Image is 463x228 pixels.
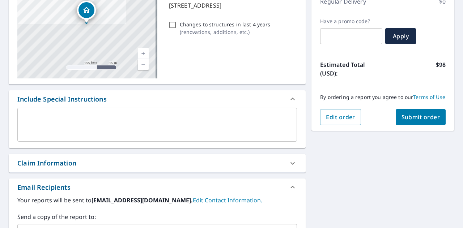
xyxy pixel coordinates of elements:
[9,178,306,196] div: Email Recipients
[320,18,382,25] label: Have a promo code?
[17,196,297,205] label: Your reports will be sent to
[17,94,107,104] div: Include Special Instructions
[326,113,355,121] span: Edit order
[402,113,440,121] span: Submit order
[138,48,149,59] a: Current Level 17, Zoom In
[17,212,297,221] label: Send a copy of the report to:
[17,158,76,168] div: Claim Information
[92,196,193,204] b: [EMAIL_ADDRESS][DOMAIN_NAME].
[193,196,262,204] a: EditContactInfo
[436,60,446,78] p: $98
[180,28,271,36] p: ( renovations, additions, etc. )
[413,94,445,100] a: Terms of Use
[385,28,416,44] button: Apply
[17,182,71,192] div: Email Recipients
[138,59,149,70] a: Current Level 17, Zoom Out
[169,1,294,10] p: [STREET_ADDRESS]
[320,60,383,78] p: Estimated Total (USD):
[77,1,96,23] div: Dropped pin, building 1, Residential property, 3326 Starry Night Loop Castle Rock, CO 80109
[320,94,446,100] p: By ordering a report you agree to our
[320,109,361,125] button: Edit order
[9,154,306,172] div: Claim Information
[391,32,410,40] span: Apply
[180,21,271,28] p: Changes to structures in last 4 years
[396,109,446,125] button: Submit order
[9,90,306,108] div: Include Special Instructions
